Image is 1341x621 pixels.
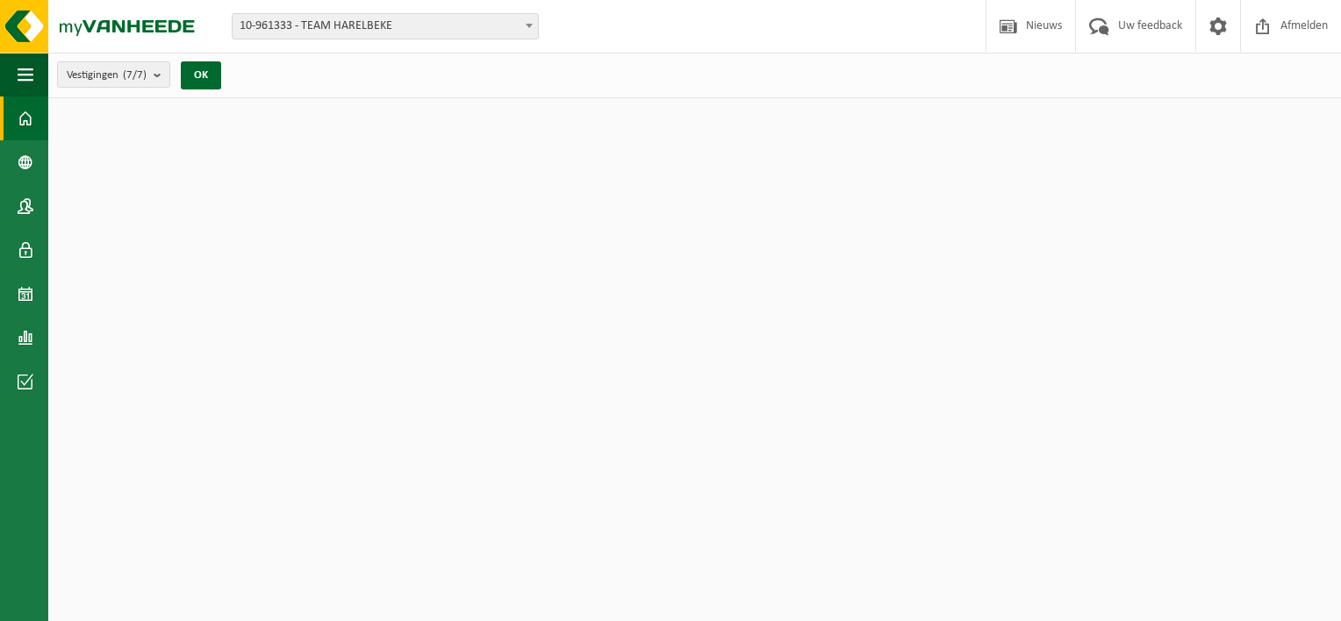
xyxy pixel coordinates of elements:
span: 10-961333 - TEAM HARELBEKE [232,13,539,39]
count: (7/7) [123,69,147,81]
span: Vestigingen [67,62,147,89]
span: 10-961333 - TEAM HARELBEKE [233,14,538,39]
button: OK [181,61,221,89]
button: Vestigingen(7/7) [57,61,170,88]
